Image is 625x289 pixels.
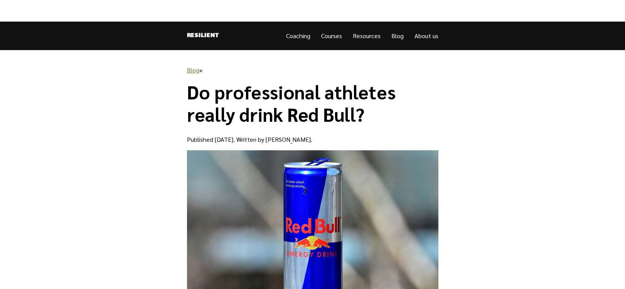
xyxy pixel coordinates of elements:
[321,32,342,40] a: Courses
[391,32,404,40] a: Blog
[414,32,438,40] a: About us
[187,81,438,125] h1: Do professional athletes really drink Red Bull?
[286,32,310,40] a: Coaching
[187,66,199,74] a: Blog
[187,66,438,75] p: »
[187,135,438,144] p: Published [DATE]. Written by [PERSON_NAME].
[187,31,219,41] a: Resilient
[353,32,381,40] a: Resources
